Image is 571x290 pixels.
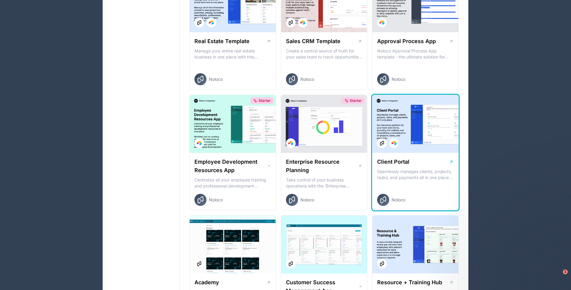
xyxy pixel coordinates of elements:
[194,278,219,287] h1: Academy
[350,98,362,103] span: Starter
[377,48,454,60] p: Noloco Approval Process App template - the ultimate solution for managing your employee's time of...
[209,76,223,82] span: Noloco
[392,76,405,82] span: Noloco
[288,141,293,146] img: Airtable Logo
[300,76,314,82] span: Noloco
[197,141,202,146] img: Airtable Logo
[392,141,396,146] img: Airtable Logo
[551,270,565,284] iframe: Intercom live chat
[377,278,442,287] h1: Resource + Training Hub
[563,270,568,274] span: 1
[286,37,340,46] h1: Sales CRM Template
[377,37,436,46] h1: Approval Process App
[259,98,271,103] span: Starter
[380,20,384,25] img: Airtable Logo
[300,197,314,203] span: Noloco
[209,20,214,25] img: Airtable Logo
[286,177,362,189] p: Take control of your business operations with the 'Enterprise Resource Planning' template. This c...
[377,169,454,181] p: Seamlessly manages clients, projects, tasks, and payments all in one place An interactive platfor...
[451,232,571,274] iframe: Intercom notifications message
[286,48,362,60] p: Create a central source of truth for your sales team to track opportunities, manage multiple acco...
[194,158,267,175] h1: Employee Development Resources App
[194,37,250,46] h1: Real Estate Template
[194,177,271,189] p: Centralize all your employee training and professional development resources in one place. Whethe...
[286,158,358,175] h1: Enterprise Resource Planning
[209,197,223,203] span: Noloco
[300,20,305,25] img: Airtable Logo
[392,197,405,203] span: Noloco
[194,48,271,60] p: Manage your entire real estate business in one place with this comprehensive real estate transact...
[377,158,409,166] h1: Client Portal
